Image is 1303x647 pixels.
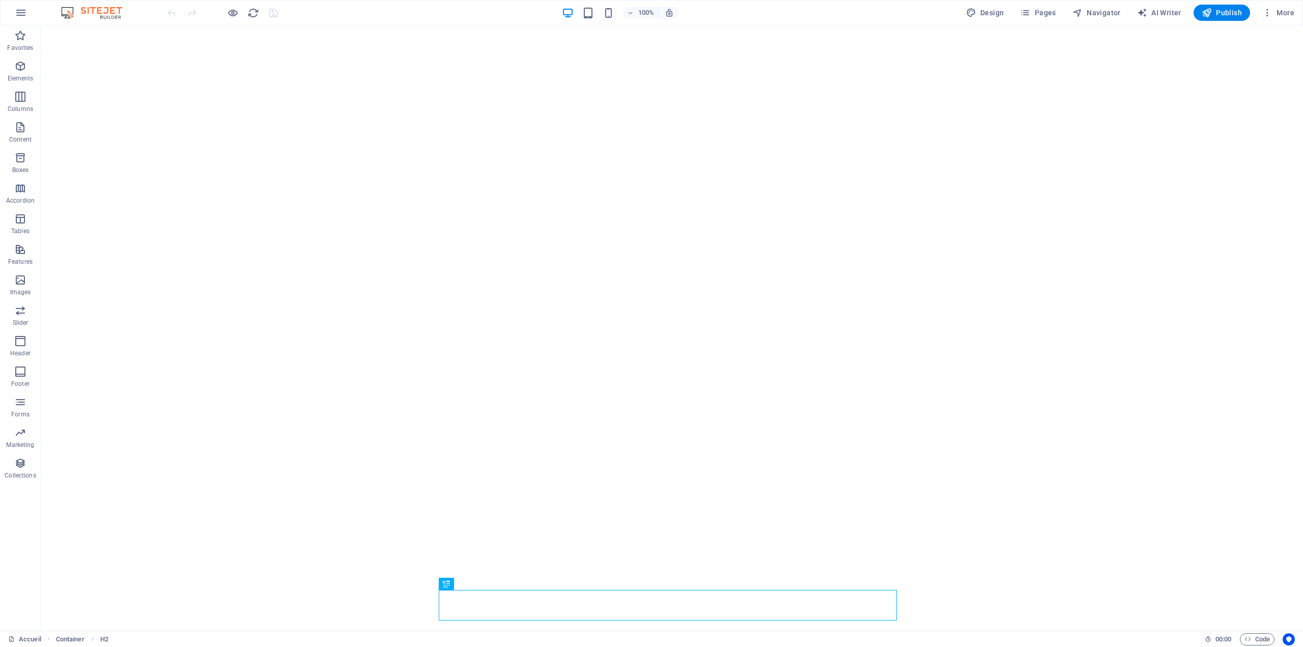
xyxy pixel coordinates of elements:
i: Reload page [247,7,259,19]
p: Features [8,258,33,266]
p: Elements [8,74,34,82]
button: Pages [1016,5,1060,21]
p: Collections [5,471,36,480]
p: Marketing [6,441,34,449]
span: Code [1244,633,1270,645]
span: More [1262,8,1294,18]
p: Slider [13,319,29,327]
p: Footer [11,380,30,388]
p: Accordion [6,196,35,205]
span: Pages [1020,8,1056,18]
span: : [1223,635,1224,643]
p: Favorites [7,44,33,52]
span: 00 00 [1215,633,1231,645]
h6: 100% [638,7,655,19]
button: reload [247,7,259,19]
button: AI Writer [1133,5,1185,21]
span: Click to select. Double-click to edit [56,633,84,645]
button: Publish [1194,5,1250,21]
button: Navigator [1068,5,1125,21]
h6: Session time [1205,633,1232,645]
p: Columns [8,105,33,113]
span: Navigator [1072,8,1121,18]
span: Publish [1202,8,1242,18]
button: More [1258,5,1298,21]
button: Click here to leave preview mode and continue editing [226,7,239,19]
span: Click to select. Double-click to edit [100,633,108,645]
nav: breadcrumb [56,633,108,645]
i: On resize automatically adjust zoom level to fit chosen device. [665,8,674,17]
img: Editor Logo [59,7,135,19]
button: Code [1240,633,1274,645]
p: Tables [11,227,30,235]
button: Design [962,5,1008,21]
a: Click to cancel selection. Double-click to open Pages [8,633,41,645]
p: Boxes [12,166,29,174]
button: 100% [623,7,659,19]
div: Design (Ctrl+Alt+Y) [962,5,1008,21]
p: Content [9,135,32,144]
span: AI Writer [1137,8,1181,18]
button: Usercentrics [1283,633,1295,645]
p: Images [10,288,31,296]
span: Design [966,8,1004,18]
p: Forms [11,410,30,418]
p: Header [10,349,31,357]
